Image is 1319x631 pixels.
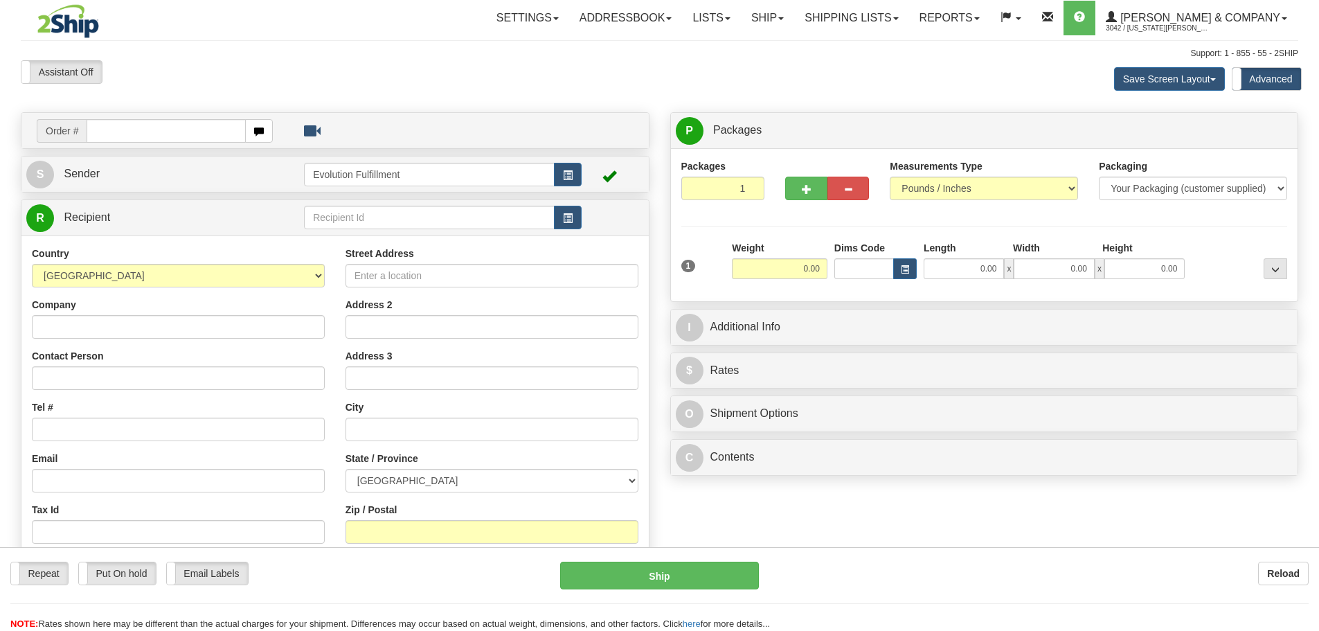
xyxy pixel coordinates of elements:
label: Length [924,241,956,255]
a: Reports [909,1,990,35]
span: $ [676,357,703,384]
label: Contact Person [32,349,103,363]
span: Recipient [64,211,110,223]
label: Email [32,452,57,465]
a: R Recipient [26,204,273,232]
a: Settings [486,1,569,35]
label: State / Province [346,452,418,465]
span: Packages [713,124,762,136]
label: Measurements Type [890,159,982,173]
span: I [676,314,703,341]
span: 1 [681,260,696,272]
label: Weight [732,241,764,255]
a: OShipment Options [676,400,1293,428]
label: Assistant Off [21,61,102,83]
input: Enter a location [346,264,638,287]
label: Repeat [11,562,68,585]
span: R [26,204,54,232]
span: Sender [64,168,100,179]
a: Lists [682,1,740,35]
button: Save Screen Layout [1114,67,1225,91]
input: Recipient Id [304,206,555,229]
label: Company [32,298,76,312]
a: Ship [741,1,794,35]
label: Width [1013,241,1040,255]
label: Dims Code [834,241,885,255]
a: S Sender [26,160,304,188]
span: 3042 / [US_STATE][PERSON_NAME] [1106,21,1210,35]
span: C [676,444,703,472]
span: x [1004,258,1014,279]
label: Put On hold [79,562,156,585]
button: Ship [560,562,759,589]
span: Order # [37,119,87,143]
b: Reload [1267,568,1300,579]
div: Support: 1 - 855 - 55 - 2SHIP [21,48,1298,60]
div: ... [1264,258,1287,279]
img: logo3042.jpg [21,3,116,39]
a: [PERSON_NAME] & Company 3042 / [US_STATE][PERSON_NAME] [1095,1,1298,35]
a: here [683,619,701,629]
span: O [676,400,703,428]
button: Reload [1258,562,1309,585]
label: Tel # [32,400,53,414]
input: Sender Id [304,163,555,186]
label: Advanced [1232,68,1301,90]
label: Country [32,247,69,260]
label: Email Labels [167,562,248,585]
a: P Packages [676,116,1293,145]
span: NOTE: [10,619,38,629]
span: [PERSON_NAME] & Company [1117,12,1280,24]
label: Packages [681,159,726,173]
a: CContents [676,443,1293,472]
span: S [26,161,54,188]
label: Tax Id [32,503,59,517]
a: IAdditional Info [676,313,1293,341]
iframe: chat widget [1287,245,1318,386]
span: P [676,117,703,145]
a: $Rates [676,357,1293,385]
label: Address 3 [346,349,393,363]
label: Packaging [1099,159,1147,173]
a: Addressbook [569,1,683,35]
label: Zip / Postal [346,503,397,517]
span: x [1095,258,1104,279]
label: Height [1102,241,1133,255]
a: Shipping lists [794,1,908,35]
label: Street Address [346,247,414,260]
label: Address 2 [346,298,393,312]
label: City [346,400,364,414]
